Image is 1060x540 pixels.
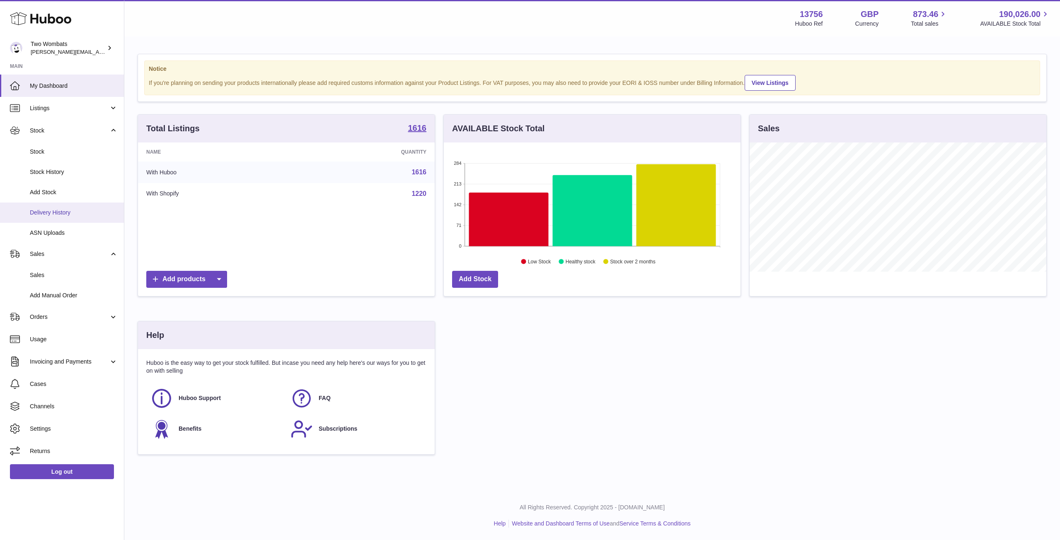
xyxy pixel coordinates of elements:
[30,250,109,258] span: Sales
[758,123,779,134] h3: Sales
[179,394,221,402] span: Huboo Support
[528,259,551,265] text: Low Stock
[30,82,118,90] span: My Dashboard
[10,464,114,479] a: Log out
[745,75,796,91] a: View Listings
[800,9,823,20] strong: 13756
[408,124,427,132] strong: 1616
[319,425,357,433] span: Subscriptions
[861,9,878,20] strong: GBP
[30,292,118,299] span: Add Manual Order
[138,142,298,162] th: Name
[30,335,118,343] span: Usage
[10,42,22,54] img: philip.carroll@twowombats.com
[454,202,461,207] text: 142
[30,380,118,388] span: Cases
[30,425,118,433] span: Settings
[179,425,201,433] span: Benefits
[913,9,938,20] span: 873.46
[146,359,426,375] p: Huboo is the easy way to get your stock fulfilled. But incase you need any help here's our ways f...
[509,520,690,528] li: and
[146,330,164,341] h3: Help
[31,40,105,56] div: Two Wombats
[30,104,109,112] span: Listings
[146,271,227,288] a: Add products
[290,418,422,440] a: Subscriptions
[452,271,498,288] a: Add Stock
[459,243,461,248] text: 0
[30,447,118,455] span: Returns
[620,520,691,527] a: Service Terms & Conditions
[30,148,118,156] span: Stock
[512,520,610,527] a: Website and Dashboard Terms of Use
[411,190,426,197] a: 1220
[494,520,506,527] a: Help
[30,168,118,176] span: Stock History
[30,403,118,410] span: Channels
[30,313,109,321] span: Orders
[454,181,461,186] text: 213
[911,20,948,28] span: Total sales
[30,209,118,217] span: Delivery History
[795,20,823,28] div: Huboo Ref
[452,123,545,134] h3: AVAILABLE Stock Total
[30,127,109,135] span: Stock
[566,259,596,265] text: Healthy stock
[456,223,461,228] text: 71
[408,124,427,134] a: 1616
[30,358,109,366] span: Invoicing and Payments
[30,188,118,196] span: Add Stock
[138,183,298,205] td: With Shopify
[911,9,948,28] a: 873.46 Total sales
[149,74,1036,91] div: If you're planning on sending your products internationally please add required customs informati...
[298,142,435,162] th: Quantity
[30,229,118,237] span: ASN Uploads
[146,123,200,134] h3: Total Listings
[149,65,1036,73] strong: Notice
[411,169,426,176] a: 1616
[290,387,422,410] a: FAQ
[150,418,282,440] a: Benefits
[610,259,655,265] text: Stock over 2 months
[30,271,118,279] span: Sales
[150,387,282,410] a: Huboo Support
[855,20,879,28] div: Currency
[138,162,298,183] td: With Huboo
[980,9,1050,28] a: 190,026.00 AVAILABLE Stock Total
[454,161,461,166] text: 284
[319,394,331,402] span: FAQ
[980,20,1050,28] span: AVAILABLE Stock Total
[999,9,1041,20] span: 190,026.00
[131,504,1053,511] p: All Rights Reserved. Copyright 2025 - [DOMAIN_NAME]
[31,48,211,55] span: [PERSON_NAME][EMAIL_ADDRESS][PERSON_NAME][DOMAIN_NAME]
